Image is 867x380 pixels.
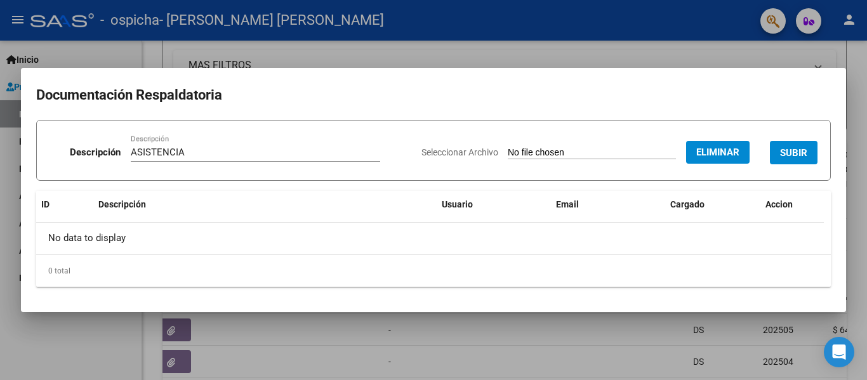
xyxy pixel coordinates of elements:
[670,199,705,209] span: Cargado
[93,191,437,218] datatable-header-cell: Descripción
[824,337,854,367] div: Open Intercom Messenger
[421,147,498,157] span: Seleccionar Archivo
[36,255,831,287] div: 0 total
[437,191,551,218] datatable-header-cell: Usuario
[36,191,93,218] datatable-header-cell: ID
[665,191,760,218] datatable-header-cell: Cargado
[780,147,807,159] span: SUBIR
[556,199,579,209] span: Email
[36,223,824,254] div: No data to display
[686,141,750,164] button: Eliminar
[98,199,146,209] span: Descripción
[765,199,793,209] span: Accion
[551,191,665,218] datatable-header-cell: Email
[696,147,739,158] span: Eliminar
[70,145,121,160] p: Descripción
[442,199,473,209] span: Usuario
[760,191,824,218] datatable-header-cell: Accion
[770,141,817,164] button: SUBIR
[41,199,50,209] span: ID
[36,83,831,107] h2: Documentación Respaldatoria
